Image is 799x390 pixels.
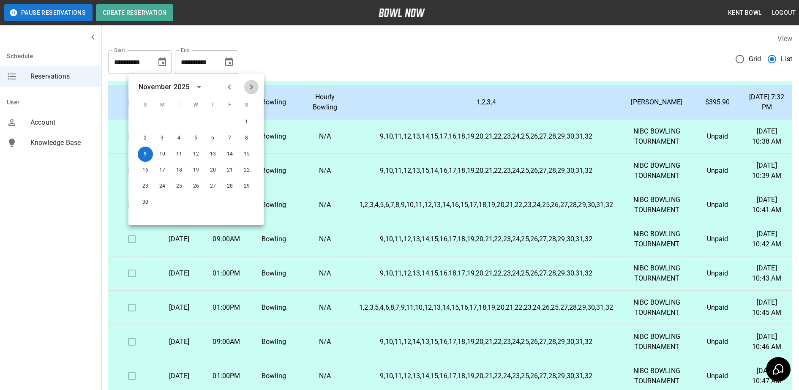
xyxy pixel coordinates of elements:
p: [DATE] 10:45 AM [748,297,785,318]
button: Nov 26, 2025 [188,179,204,194]
button: Nov 11, 2025 [172,147,187,162]
button: Nov 17, 2025 [155,163,170,178]
span: S [239,97,254,114]
button: Nov 1, 2025 [239,115,254,130]
p: NIBC BOWLING TOURNAMENT [627,297,687,318]
button: Nov 20, 2025 [205,163,221,178]
p: N/A [304,303,346,313]
p: Unpaid [701,371,735,381]
button: Nov 5, 2025 [188,131,204,146]
span: Account [30,117,95,128]
div: November [139,82,171,92]
p: [DATE] 10:47 AM [748,366,785,386]
span: Grid [749,54,761,64]
p: Bowling [257,131,291,142]
p: NIBC BOWLING TOURNAMENT [627,332,687,352]
button: Nov 30, 2025 [138,195,153,210]
p: Bowling [257,97,291,107]
p: [DATE] 10:41 AM [748,195,785,215]
button: Nov 18, 2025 [172,163,187,178]
span: Reservations [30,71,95,82]
span: S [138,97,153,114]
p: N/A [304,166,346,176]
span: F [222,97,237,114]
p: [DATE] 10:38 AM [748,126,785,147]
p: Bowling [257,371,291,381]
p: [DATE] 10:39 AM [748,161,785,181]
span: T [205,97,221,114]
p: [DATE] 10:42 AM [748,229,785,249]
button: Nov 27, 2025 [205,179,221,194]
p: 1,2,3,5,4,6,8,7,9,11,10,12,13,14,15,16,17,18,19,20,21,22,23,24,26,25,27,28,29,30,31,32 [359,303,613,313]
span: W [188,97,204,114]
p: NIBC BOWLING TOURNAMENT [627,366,687,386]
span: Knowledge Base [30,138,95,148]
p: [DATE] [162,337,196,347]
p: [DATE] 7:32 PM [748,92,785,112]
p: 9,10,11,12,13,14,15,16,17,18,19,20,21,22,24,23,25,26,27,28,29,30,31,32 [359,371,613,381]
p: NIBC BOWLING TOURNAMENT [627,161,687,181]
button: Nov 15, 2025 [239,147,254,162]
p: 01:00PM [210,268,243,278]
p: 9,10,11,12,13,15,14,16,17,18,19,20,21,22,23,24,25,26,27,28,29,30,31,32 [359,166,613,176]
p: NIBC BOWLING TOURNAMENT [627,263,687,284]
p: NIBC BOWLING TOURNAMENT [627,229,687,249]
p: [DATE] 10:43 AM [748,263,785,284]
p: 9,10,11,12,13,14,15,17,16,18,19,20,21,22,23,24,25,26,27,28,29,30,31,32 [359,131,613,142]
button: Nov 23, 2025 [138,179,153,194]
p: Bowling [257,166,291,176]
p: [DATE] [162,234,196,244]
button: Pause Reservations [4,4,93,21]
button: Previous month [222,80,237,94]
p: 9,10,11,12,13,14,15,16,17,18,19,20,21,22,23,24,25,26,27,28,29,30,31,32 [359,234,613,244]
button: Nov 29, 2025 [239,179,254,194]
button: Logout [769,5,799,21]
button: Nov 14, 2025 [222,147,237,162]
button: Nov 9, 2025 [138,147,153,162]
p: 01:00PM [210,371,243,381]
button: Nov 19, 2025 [188,163,204,178]
button: Choose date, selected date is Oct 9, 2025 [154,54,171,71]
p: Hourly Bowling [304,92,346,112]
button: Nov 3, 2025 [155,131,170,146]
button: Nov 6, 2025 [205,131,221,146]
button: Nov 16, 2025 [138,163,153,178]
button: Kent Bowl [725,5,765,21]
p: Unpaid [701,337,735,347]
p: [PERSON_NAME] [627,97,687,107]
p: N/A [304,200,346,210]
p: Unpaid [701,200,735,210]
p: N/A [304,234,346,244]
span: List [781,54,792,64]
p: N/A [304,131,346,142]
button: Nov 28, 2025 [222,179,237,194]
p: [DATE] 10:46 AM [748,332,785,352]
p: Bowling [257,303,291,313]
button: Create Reservation [96,4,173,21]
p: N/A [304,268,346,278]
p: 9,10,11,12,13,14,15,16,18,17,19,20,21,22,23,24,25,26,27,28,29,30,31,32 [359,268,613,278]
button: Choose date, selected date is Nov 9, 2025 [221,54,237,71]
button: Nov 24, 2025 [155,179,170,194]
button: Nov 10, 2025 [155,147,170,162]
p: Unpaid [701,131,735,142]
p: 09:00AM [210,234,243,244]
p: 01:00PM [210,303,243,313]
img: logo [379,8,425,17]
button: Nov 2, 2025 [138,131,153,146]
p: N/A [304,371,346,381]
button: calendar view is open, switch to year view [192,80,206,94]
p: Bowling [257,200,291,210]
button: Nov 4, 2025 [172,131,187,146]
p: 1,2,3,4 [359,97,613,107]
p: 09:00AM [210,337,243,347]
button: Nov 12, 2025 [188,147,204,162]
p: N/A [304,337,346,347]
p: $395.90 [701,97,735,107]
button: Nov 13, 2025 [205,147,221,162]
p: Bowling [257,268,291,278]
p: Unpaid [701,303,735,313]
button: Nov 8, 2025 [239,131,254,146]
span: M [155,97,170,114]
p: 9,10,11,12,14,13,15,16,17,18,19,20,21,22,23,24,25,26,27,28,29,30,31,32 [359,337,613,347]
